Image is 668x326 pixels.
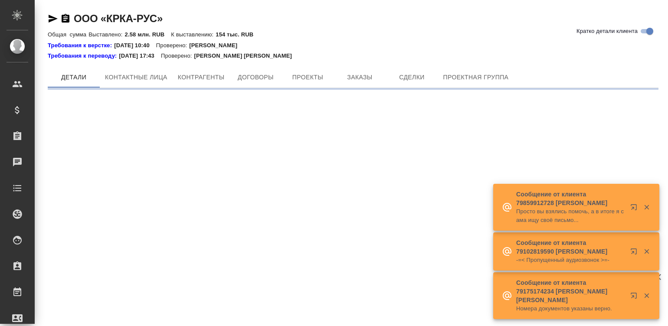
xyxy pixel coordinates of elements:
[516,304,625,313] p: Номера документов указаны верно.
[171,31,216,38] p: К выставлению:
[287,72,328,83] span: Проекты
[161,52,194,60] p: Проверено:
[194,52,298,60] p: [PERSON_NAME] [PERSON_NAME]
[638,292,655,300] button: Закрыть
[235,72,276,83] span: Договоры
[516,238,625,256] p: Сообщение от клиента 79102819590 [PERSON_NAME]
[119,52,161,60] p: [DATE] 17:43
[443,72,508,83] span: Проектная группа
[189,41,244,50] p: [PERSON_NAME]
[114,41,156,50] p: [DATE] 10:40
[625,243,646,264] button: Открыть в новой вкладке
[638,203,655,211] button: Закрыть
[391,72,432,83] span: Сделки
[88,31,124,38] p: Выставлено:
[48,31,88,38] p: Общая сумма
[638,248,655,255] button: Закрыть
[48,52,119,60] div: Нажми, чтобы открыть папку с инструкцией
[516,207,625,225] p: Просто вы взялись помочь, а в итоге я сама ищу своё письмо...
[178,72,225,83] span: Контрагенты
[156,41,190,50] p: Проверено:
[53,72,95,83] span: Детали
[516,190,625,207] p: Сообщение от клиента 79859912728 [PERSON_NAME]
[105,72,167,83] span: Контактные лица
[74,13,163,24] a: ООО «КРКА-РУС»
[48,52,119,60] a: Требования к переводу:
[625,287,646,308] button: Открыть в новой вкладке
[125,31,171,38] p: 2.58 млн. RUB
[576,27,638,36] span: Кратко детали клиента
[339,72,380,83] span: Заказы
[48,13,58,24] button: Скопировать ссылку для ЯМессенджера
[48,41,114,50] div: Нажми, чтобы открыть папку с инструкцией
[516,278,625,304] p: Сообщение от клиента 79175174234 [PERSON_NAME] [PERSON_NAME]
[516,256,625,264] p: -=< Пропущенный аудиозвонок >=-
[216,31,260,38] p: 154 тыс. RUB
[60,13,71,24] button: Скопировать ссылку
[625,199,646,219] button: Открыть в новой вкладке
[48,41,114,50] a: Требования к верстке:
